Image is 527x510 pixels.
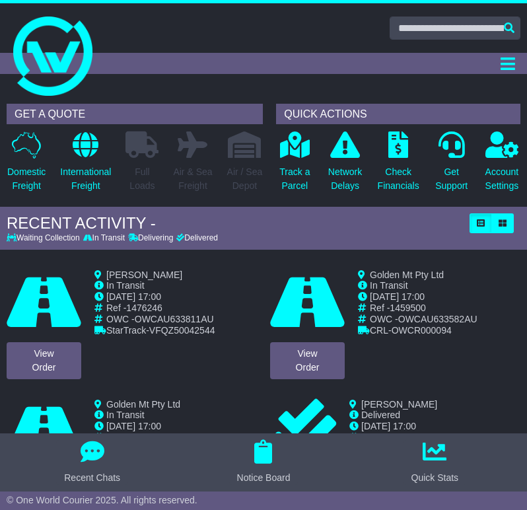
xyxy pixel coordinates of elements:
[237,471,291,485] div: Notice Board
[392,325,452,336] span: OWCR000094
[370,325,388,336] span: CRL
[398,314,477,324] span: OWCAU633582AU
[106,280,145,291] span: In Transit
[106,410,145,420] span: In Transit
[377,131,420,200] a: CheckFinancials
[381,432,417,443] span: 1463794
[106,314,215,325] td: OWC -
[7,233,81,242] div: Waiting Collection
[378,165,419,193] p: Check Financials
[485,165,519,193] p: Account Settings
[106,325,146,336] span: StarTrack
[7,342,81,379] a: ViewOrder
[106,270,182,280] span: [PERSON_NAME]
[56,440,128,485] button: Recent Chats
[125,165,158,193] p: Full Loads
[370,270,444,280] span: Golden Mt Pty Ltd
[64,471,120,485] div: Recent Chats
[106,399,180,410] span: Golden Mt Pty Ltd
[7,495,197,505] span: © One World Courier 2025. All rights reserved.
[106,432,214,443] td: Ref -
[328,165,362,193] p: Network Delays
[227,165,263,193] p: Air / Sea Depot
[60,165,111,193] p: International Freight
[370,280,408,291] span: In Transit
[175,233,218,242] div: Delivered
[370,325,477,336] td: -
[106,303,215,314] td: Ref -
[126,303,162,313] span: 1476246
[279,131,310,200] a: Track aParcel
[328,131,363,200] a: NetworkDelays
[404,440,467,485] button: Quick Stats
[106,421,161,431] span: [DATE] 17:00
[390,303,426,313] span: 1459500
[7,214,463,233] div: RECENT ACTIVITY -
[411,471,459,485] div: Quick Stats
[361,432,470,443] td: Ref -
[361,410,400,420] span: Delivered
[106,325,215,336] td: -
[173,165,212,193] p: Air & Sea Freight
[361,421,416,431] span: [DATE] 17:00
[135,314,214,324] span: OWCAU633811AU
[7,104,263,124] div: GET A QUOTE
[59,131,112,200] a: InternationalFreight
[7,131,46,200] a: DomesticFreight
[435,165,468,193] p: Get Support
[7,165,46,193] p: Domestic Freight
[495,53,520,74] button: Toggle navigation
[370,291,425,302] span: [DATE] 17:00
[270,342,345,379] a: ViewOrder
[485,131,520,200] a: AccountSettings
[276,104,520,124] div: QUICK ACTIONS
[126,432,162,443] span: 1459500
[370,314,477,325] td: OWC -
[81,233,126,242] div: In Transit
[435,131,468,200] a: GetSupport
[106,291,161,302] span: [DATE] 17:00
[279,165,310,193] p: Track a Parcel
[370,303,477,314] td: Ref -
[149,325,215,336] span: VFQZ50042544
[361,399,437,410] span: [PERSON_NAME]
[229,440,299,485] button: Notice Board
[126,233,174,242] div: Delivering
